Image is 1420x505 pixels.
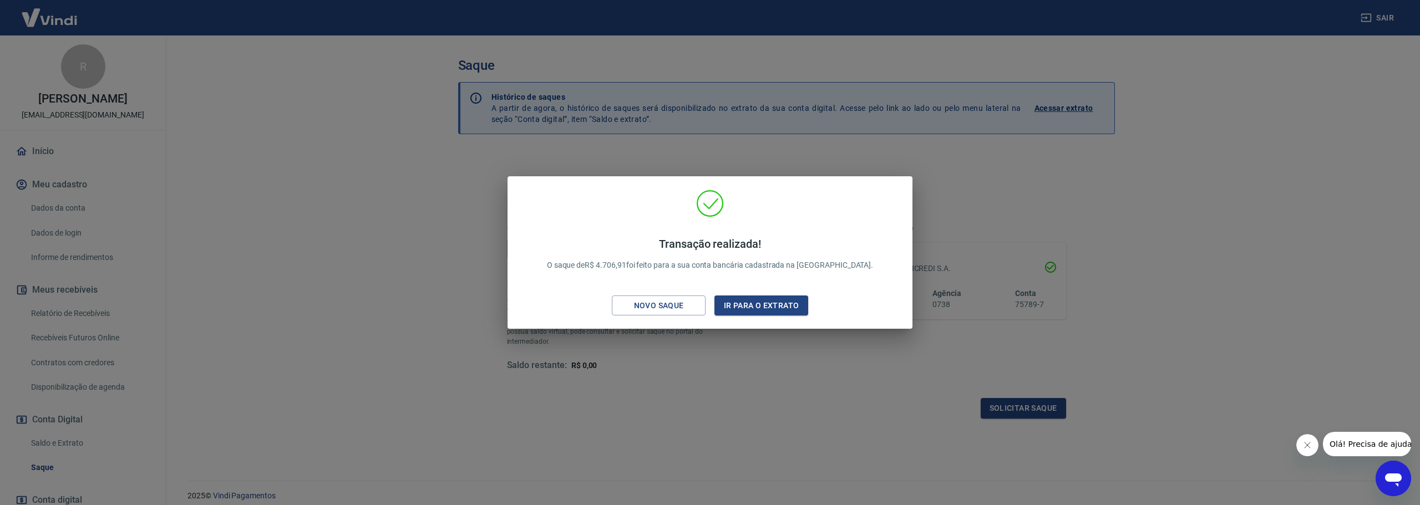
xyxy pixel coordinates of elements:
div: Novo saque [621,299,697,313]
button: Ir para o extrato [714,295,808,316]
h4: Transação realizada! [547,237,874,251]
iframe: Botão para abrir a janela de mensagens [1376,461,1411,496]
iframe: Fechar mensagem [1296,434,1318,456]
p: O saque de R$ 4.706,91 foi feito para a sua conta bancária cadastrada na [GEOGRAPHIC_DATA]. [547,237,874,271]
span: Olá! Precisa de ajuda? [7,8,93,17]
button: Novo saque [612,295,706,316]
iframe: Mensagem da empresa [1323,432,1411,456]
